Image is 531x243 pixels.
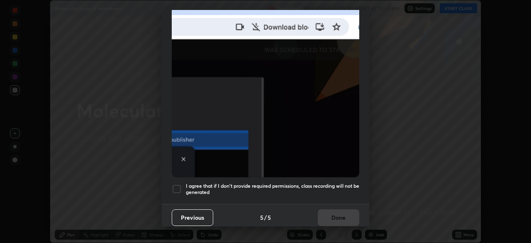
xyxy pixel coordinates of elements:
[172,209,213,226] button: Previous
[264,213,267,222] h4: /
[260,213,263,222] h4: 5
[186,183,359,196] h5: I agree that if I don't provide required permissions, class recording will not be generated
[268,213,271,222] h4: 5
